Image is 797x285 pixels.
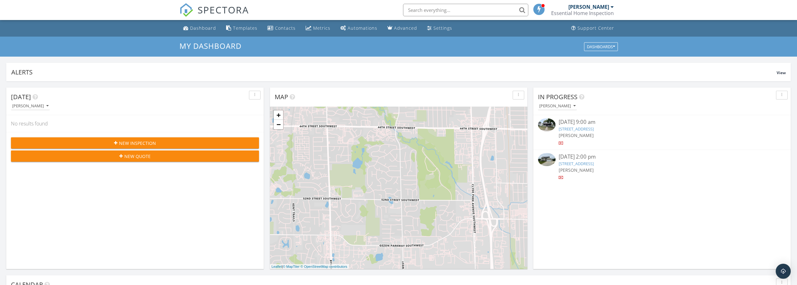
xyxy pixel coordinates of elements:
a: Zoom in [274,110,283,120]
button: [PERSON_NAME] [11,102,50,110]
div: | [270,264,349,269]
a: SPECTORA [179,8,249,22]
div: [DATE] 2:00 pm [559,153,765,161]
div: Automations [348,25,377,31]
a: [STREET_ADDRESS] [559,161,594,166]
a: Leaflet [272,265,282,268]
img: 9551016%2Fcover_photos%2F5HYn6OQxqmb33FWuSP9u%2Fsmall.jpg [538,118,556,131]
div: Dashboard [190,25,216,31]
a: [DATE] 2:00 pm [STREET_ADDRESS] [PERSON_NAME] [538,153,786,181]
a: Advanced [385,23,420,34]
div: Dashboards [587,44,615,49]
div: No results found [6,115,264,132]
button: [PERSON_NAME] [538,102,577,110]
a: Settings [425,23,455,34]
input: Search everything... [403,4,528,16]
div: Contacts [275,25,296,31]
a: Contacts [265,23,298,34]
div: Alerts [11,68,777,76]
a: © OpenStreetMap contributors [301,265,347,268]
a: Support Center [569,23,617,34]
a: [DATE] 9:00 am [STREET_ADDRESS] [PERSON_NAME] [538,118,786,146]
span: [DATE] [11,93,31,101]
div: Settings [433,25,452,31]
div: Advanced [394,25,417,31]
span: My Dashboard [179,41,241,51]
a: Templates [224,23,260,34]
a: [STREET_ADDRESS] [559,126,594,132]
button: New Quote [11,150,259,162]
div: Metrics [313,25,330,31]
div: [PERSON_NAME] [12,104,49,108]
span: SPECTORA [198,3,249,16]
button: Dashboards [584,42,618,51]
div: [PERSON_NAME] [539,104,576,108]
span: [PERSON_NAME] [559,132,594,138]
span: Map [275,93,288,101]
div: Open Intercom Messenger [776,264,791,279]
span: In Progress [538,93,577,101]
a: Dashboard [181,23,219,34]
a: Zoom out [274,120,283,129]
img: 9541665%2Fcover_photos%2Fc56Ps2sc0EWTmMFi0ek0%2Fsmall.jpg [538,153,556,166]
img: The Best Home Inspection Software - Spectora [179,3,193,17]
div: [PERSON_NAME] [568,4,609,10]
button: New Inspection [11,137,259,149]
span: New Inspection [119,140,156,146]
div: Essential Home Inspection [551,10,614,16]
div: Support Center [577,25,614,31]
span: [PERSON_NAME] [559,167,594,173]
a: © MapTiler [283,265,300,268]
div: [DATE] 9:00 am [559,118,765,126]
span: New Quote [124,153,151,160]
a: Automations (Basic) [338,23,380,34]
div: Templates [233,25,257,31]
a: Metrics [303,23,333,34]
span: View [777,70,786,75]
